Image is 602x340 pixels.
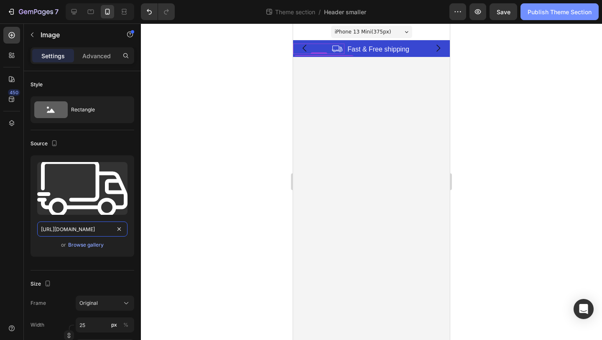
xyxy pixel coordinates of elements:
[319,8,321,16] span: /
[55,7,59,17] p: 7
[79,299,98,307] span: Original
[71,100,122,119] div: Rectangle
[31,321,44,329] label: Width
[109,320,119,330] button: %
[324,8,366,16] span: Header smaller
[574,299,594,319] div: Open Intercom Messenger
[490,3,517,20] button: Save
[31,278,53,290] div: Size
[3,3,62,20] button: 7
[141,3,175,20] div: Undo/Redo
[37,162,128,215] img: preview-image
[293,23,450,340] iframe: Design area
[82,52,111,60] p: Advanced
[76,296,134,311] button: Original
[111,321,117,329] div: px
[497,8,510,15] span: Save
[520,3,599,20] button: Publish Theme Section
[41,30,112,40] p: Image
[76,317,134,332] input: px%
[68,241,104,249] div: Browse gallery
[41,52,65,60] p: Settings
[8,89,20,96] div: 450
[31,299,46,307] label: Frame
[68,241,104,249] button: Browse gallery
[31,138,59,149] div: Source
[37,222,128,237] input: https://example.com/image.jpg
[61,240,66,250] span: or
[528,8,592,16] div: Publish Theme Section
[121,320,131,330] button: px
[123,321,128,329] div: %
[31,81,43,88] div: Style
[273,8,317,16] span: Theme section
